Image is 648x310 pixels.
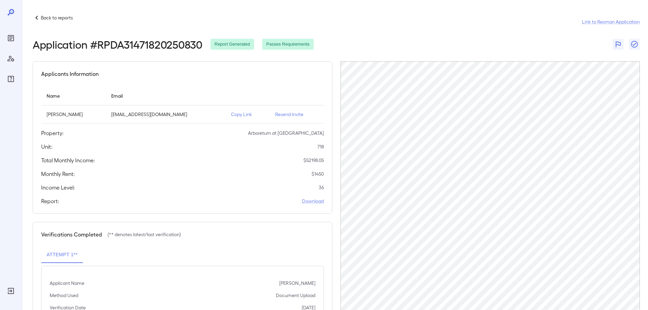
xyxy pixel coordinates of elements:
[41,70,99,78] h5: Applicants Information
[41,129,64,137] h5: Property:
[582,18,640,25] a: Link to Resman Application
[111,111,220,118] p: [EMAIL_ADDRESS][DOMAIN_NAME]
[107,231,181,238] p: (** denotes latest/last verification)
[211,41,254,48] span: Report Generated
[47,111,100,118] p: [PERSON_NAME]
[41,247,83,263] button: Attempt 1**
[275,111,318,118] p: Resend Invite
[231,111,264,118] p: Copy Link
[629,39,640,50] button: Close Report
[41,197,59,205] h5: Report:
[262,41,314,48] span: Passes Requirements
[41,86,106,105] th: Name
[33,38,202,50] h2: Application # RPDA31471820250830
[41,230,102,239] h5: Verifications Completed
[5,285,16,296] div: Log Out
[41,156,95,164] h5: Total Monthly Income:
[5,33,16,44] div: Reports
[41,170,75,178] h5: Monthly Rent:
[317,143,324,150] p: 718
[41,143,52,151] h5: Unit:
[613,39,624,50] button: Flag Report
[50,280,84,287] p: Applicant Name
[41,86,324,124] table: simple table
[106,86,226,105] th: Email
[41,14,73,21] p: Back to reports
[302,198,324,205] a: Download
[303,157,324,164] p: $ 52198.05
[319,184,324,191] p: 36
[5,74,16,84] div: FAQ
[276,292,315,299] p: Document Upload
[50,292,78,299] p: Method Used
[248,130,324,136] p: Arboretum at [GEOGRAPHIC_DATA]
[312,170,324,177] p: $ 1450
[41,183,75,192] h5: Income Level:
[5,53,16,64] div: Manage Users
[279,280,315,287] p: [PERSON_NAME]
